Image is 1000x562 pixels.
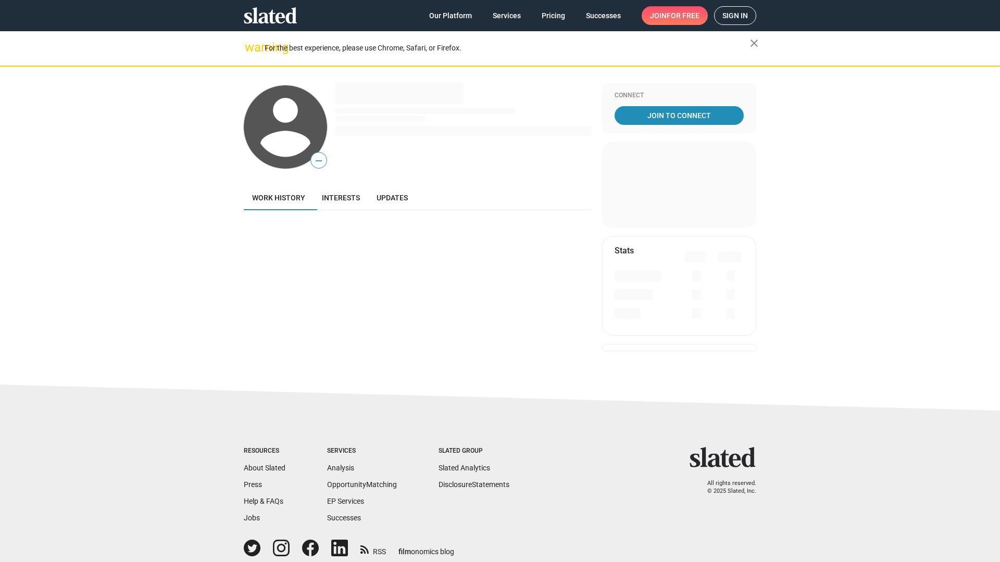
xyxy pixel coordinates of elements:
span: Interests [322,194,360,202]
a: filmonomics blog [398,539,454,557]
a: Joinfor free [642,6,708,25]
a: Join To Connect [615,106,744,125]
div: Slated Group [439,447,509,455]
a: Successes [327,514,361,522]
span: Work history [252,194,305,202]
span: Pricing [542,6,565,25]
span: Successes [586,6,621,25]
span: Our Platform [429,6,472,25]
a: About Slated [244,464,285,472]
span: Updates [377,194,408,202]
div: Resources [244,447,285,455]
a: Press [244,480,262,489]
mat-card-title: Stats [615,245,634,256]
span: — [311,154,327,168]
a: Pricing [533,6,573,25]
a: RSS [360,541,386,557]
a: Sign in [714,6,756,25]
a: Updates [368,185,416,210]
a: DisclosureStatements [439,480,509,489]
a: EP Services [327,497,364,505]
a: Work history [244,185,314,210]
a: Help & FAQs [244,497,283,505]
div: Services [327,447,397,455]
mat-icon: warning [245,41,257,54]
p: All rights reserved. © 2025 Slated, Inc. [696,480,756,495]
span: Services [493,6,521,25]
a: Our Platform [421,6,480,25]
a: Slated Analytics [439,464,490,472]
mat-icon: close [748,37,760,49]
a: Interests [314,185,368,210]
span: Join To Connect [617,106,742,125]
a: Jobs [244,514,260,522]
a: Services [484,6,529,25]
a: Successes [578,6,629,25]
div: For the best experience, please use Chrome, Safari, or Firefox. [265,41,750,55]
span: for free [667,6,699,25]
span: Join [650,6,699,25]
a: Analysis [327,464,354,472]
div: Connect [615,92,744,100]
a: OpportunityMatching [327,480,397,489]
span: film [398,547,411,556]
span: Sign in [722,7,748,24]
